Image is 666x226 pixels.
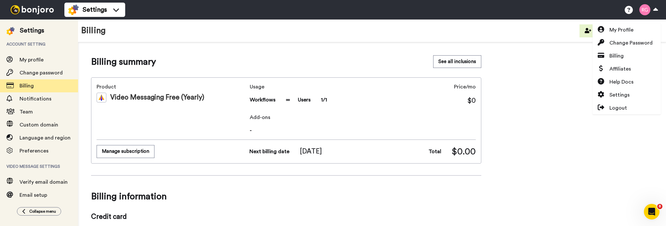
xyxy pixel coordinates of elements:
[97,83,247,91] span: Product
[452,145,476,158] span: $0.00
[609,78,633,86] span: Help Docs
[593,36,661,49] a: Change Password
[300,147,322,156] span: [DATE]
[593,101,661,114] a: Logout
[609,39,653,47] span: Change Password
[20,179,68,185] span: Verify email domain
[20,148,48,153] span: Preferences
[81,26,106,35] h1: Billing
[20,122,58,127] span: Custom domain
[20,70,63,75] span: Change password
[454,83,476,91] span: Price/mo
[433,55,481,68] button: See all inclusions
[20,135,71,140] span: Language and region
[83,5,107,14] span: Settings
[7,27,15,35] img: settings-colored.svg
[20,109,33,114] span: Team
[68,5,79,15] img: settings-colored.svg
[609,26,633,34] span: My Profile
[29,209,56,214] span: Collapse menu
[20,26,44,35] div: Settings
[250,113,476,121] span: Add-ons
[593,49,661,62] a: Billing
[298,96,311,104] span: Users
[97,93,106,102] img: vm-color.svg
[8,5,57,14] img: bj-logo-header-white.svg
[321,96,327,104] span: 1/1
[250,126,476,134] span: -
[91,212,351,222] span: Credit card
[20,83,34,88] span: Billing
[593,23,661,36] a: My Profile
[593,62,661,75] a: Affiliates
[593,75,661,88] a: Help Docs
[20,96,51,101] span: Notifications
[91,55,156,68] span: Billing summary
[20,57,44,62] span: My profile
[249,148,289,155] span: Next billing date
[20,193,47,198] span: Email setup
[609,65,631,73] span: Affiliates
[593,88,661,101] a: Settings
[17,207,61,216] button: Collapse menu
[429,148,441,155] span: Total
[609,104,627,112] span: Logout
[579,24,611,37] button: Invite
[609,91,630,99] span: Settings
[97,145,154,158] button: Manage subscription
[609,52,624,60] span: Billing
[286,96,290,104] span: ∞
[657,204,662,209] span: 8
[644,204,659,219] iframe: Intercom live chat
[91,187,481,206] span: Billing information
[250,96,275,104] span: Workflows
[467,96,476,106] span: $0
[97,93,247,102] div: Video Messaging Free (Yearly)
[250,83,327,91] span: Usage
